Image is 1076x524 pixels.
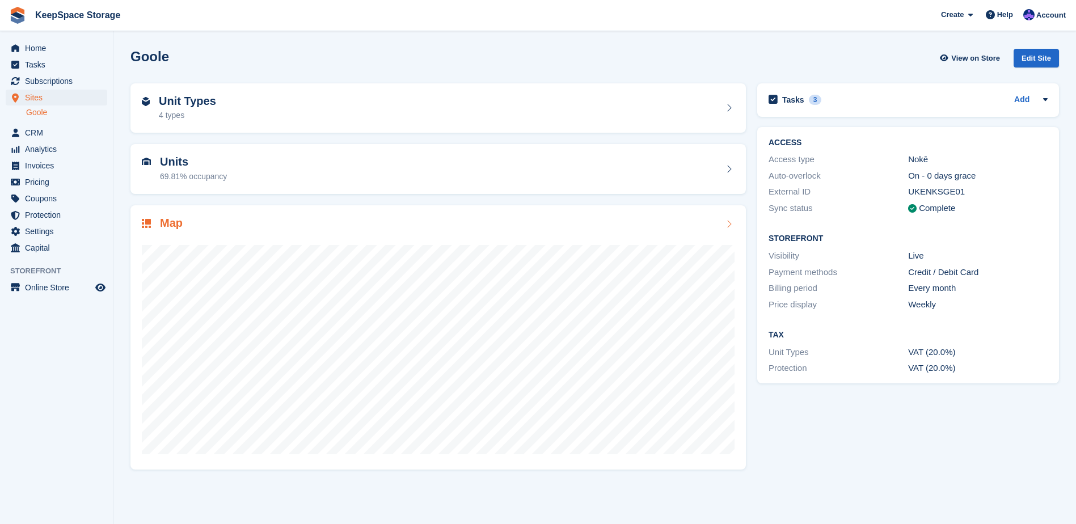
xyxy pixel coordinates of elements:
div: Complete [919,202,955,215]
h2: Units [160,155,227,168]
div: Credit / Debit Card [908,266,1048,279]
a: menu [6,223,107,239]
span: Coupons [25,191,93,206]
img: unit-type-icn-2b2737a686de81e16bb02015468b77c625bbabd49415b5ef34ead5e3b44a266d.svg [142,97,150,106]
div: Sync status [769,202,908,215]
div: Access type [769,153,908,166]
h2: Unit Types [159,95,216,108]
a: menu [6,158,107,174]
h2: Goole [130,49,169,64]
div: Weekly [908,298,1048,311]
span: Subscriptions [25,73,93,89]
span: Sites [25,90,93,105]
a: menu [6,73,107,89]
a: menu [6,191,107,206]
span: View on Store [951,53,1000,64]
span: Capital [25,240,93,256]
span: Tasks [25,57,93,73]
div: Billing period [769,282,908,295]
div: Unit Types [769,346,908,359]
span: Invoices [25,158,93,174]
div: Auto-overlock [769,170,908,183]
a: menu [6,57,107,73]
div: Nokē [908,153,1048,166]
div: Price display [769,298,908,311]
span: Protection [25,207,93,223]
a: Unit Types 4 types [130,83,746,133]
span: Pricing [25,174,93,190]
a: menu [6,174,107,190]
a: Edit Site [1014,49,1059,72]
div: Protection [769,362,908,375]
div: Visibility [769,250,908,263]
h2: Storefront [769,234,1048,243]
a: menu [6,207,107,223]
span: Create [941,9,964,20]
div: 3 [809,95,822,105]
div: External ID [769,185,908,198]
span: Storefront [10,265,113,277]
span: Analytics [25,141,93,157]
a: View on Store [938,49,1005,67]
h2: Tasks [782,95,804,105]
a: Goole [26,107,107,118]
div: Payment methods [769,266,908,279]
div: 69.81% occupancy [160,171,227,183]
a: menu [6,280,107,295]
div: Edit Site [1014,49,1059,67]
span: Help [997,9,1013,20]
div: UKENKSGE01 [908,185,1048,198]
span: Home [25,40,93,56]
span: Account [1036,10,1066,21]
div: VAT (20.0%) [908,346,1048,359]
a: KeepSpace Storage [31,6,125,24]
img: stora-icon-8386f47178a22dfd0bd8f6a31ec36ba5ce8667c1dd55bd0f319d3a0aa187defe.svg [9,7,26,24]
a: menu [6,141,107,157]
img: unit-icn-7be61d7bf1b0ce9d3e12c5938cc71ed9869f7b940bace4675aadf7bd6d80202e.svg [142,158,151,166]
a: menu [6,125,107,141]
h2: ACCESS [769,138,1048,147]
div: On - 0 days grace [908,170,1048,183]
a: menu [6,90,107,105]
a: Preview store [94,281,107,294]
h2: Map [160,217,183,230]
a: Units 69.81% occupancy [130,144,746,194]
a: Add [1014,94,1029,107]
span: Settings [25,223,93,239]
div: Every month [908,282,1048,295]
a: menu [6,240,107,256]
a: Map [130,205,746,470]
span: Online Store [25,280,93,295]
img: map-icn-33ee37083ee616e46c38cad1a60f524a97daa1e2b2c8c0bc3eb3415660979fc1.svg [142,219,151,228]
span: CRM [25,125,93,141]
div: Live [908,250,1048,263]
img: Chloe Clark [1023,9,1035,20]
div: VAT (20.0%) [908,362,1048,375]
h2: Tax [769,331,1048,340]
a: menu [6,40,107,56]
div: 4 types [159,109,216,121]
